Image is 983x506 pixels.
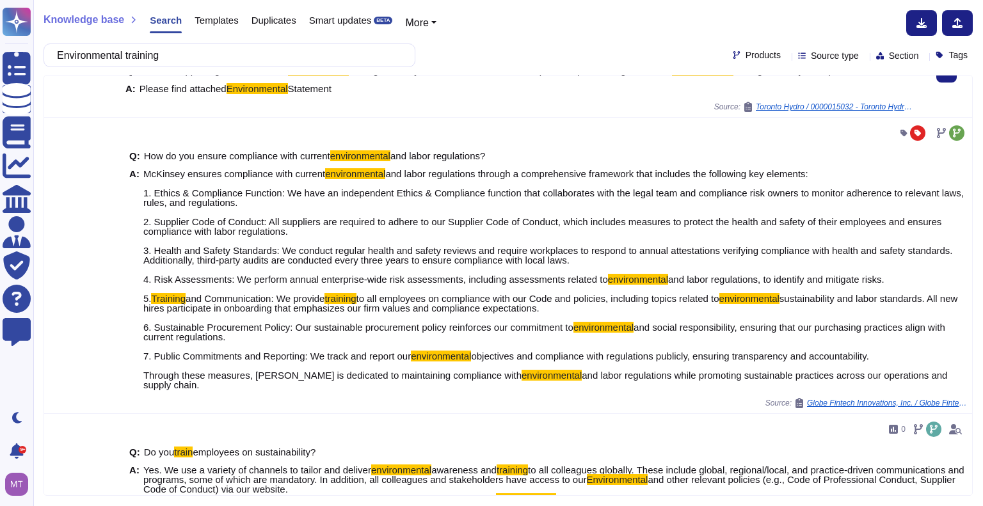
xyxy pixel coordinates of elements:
[195,15,238,25] span: Templates
[143,464,964,485] span: to all colleagues globally. These include global, regional/local, and practice-driven communicati...
[174,447,193,457] mark: train
[811,51,859,60] span: Source type
[573,322,634,333] mark: environmental
[143,464,371,475] span: Yes. We use a variety of channels to tailor and deliver
[405,17,428,28] span: More
[522,370,582,381] mark: environmental
[330,150,390,161] mark: environmental
[143,351,869,381] span: objectives and compliance with regulations publicly, ensuring transparency and accountability. Th...
[411,351,471,361] mark: environmental
[193,447,316,457] span: employees on sustainability?
[125,84,136,93] b: A:
[125,66,136,75] b: Q:
[51,44,402,67] input: Search a question or template...
[143,168,964,285] span: and labor regulations through a comprehensive framework that includes the following key elements:...
[390,150,485,161] span: and labor regulations?
[719,293,779,304] mark: environmental
[497,464,528,475] mark: training
[143,168,325,179] span: McKinsey ensures compliance with current
[252,15,296,25] span: Duplicates
[186,293,324,304] span: and Communication: We provide
[143,293,957,333] span: sustainability and labor standards. All new hires participate in onboarding that emphasizes our f...
[496,493,556,504] mark: environmental
[608,274,668,285] mark: environmental
[3,470,37,498] button: user
[901,425,906,433] span: 0
[807,399,967,407] span: Globe Fintech Innovations, Inc. / Globe Fintech Innovations, Inc.
[44,15,124,25] span: Knowledge base
[129,447,140,457] b: Q:
[746,51,781,59] span: Products
[309,15,372,25] span: Smart updates
[140,83,227,94] span: Please find attached
[151,293,186,304] mark: Training
[371,464,431,475] mark: environmental
[143,322,945,361] span: and social responsibility, ensuring that our purchasing practices align with current regulations....
[374,17,392,24] div: BETA
[431,464,497,475] span: awareness and
[19,446,26,454] div: 9+
[948,51,968,59] span: Tags
[405,15,436,31] button: More
[129,169,140,390] b: A:
[587,474,648,485] mark: Environmental
[325,168,385,179] mark: environmental
[765,398,967,408] span: Source:
[288,83,332,94] span: Statement
[5,473,28,496] img: user
[227,83,288,94] mark: Environmental
[144,447,175,457] span: Do you
[714,102,916,112] span: Source:
[756,103,916,111] span: Toronto Hydro / 0000015032 - Toronto Hydro - Risk & ESG related questionnaire
[144,150,330,161] span: How do you ensure compliance with current
[324,293,356,304] mark: training
[143,370,948,390] span: and labor regulations while promoting sustainable practices across our operations and supply chain.
[356,293,719,304] span: to all employees on compliance with our Code and policies, including topics related to
[889,51,919,60] span: Section
[129,151,140,161] b: Q:
[150,15,182,25] span: Search
[143,474,955,504] span: and other relevant policies (e.g., Code of Professional Conduct, Supplier Code of Conduct) via ou...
